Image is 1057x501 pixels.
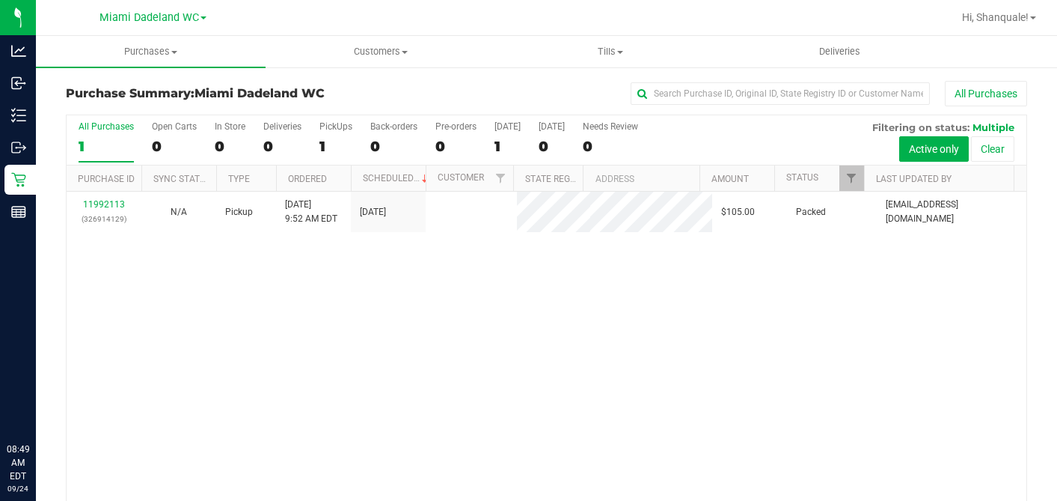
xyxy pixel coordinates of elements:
[971,136,1014,162] button: Clear
[363,173,431,183] a: Scheduled
[799,45,880,58] span: Deliveries
[583,121,638,132] div: Needs Review
[319,121,352,132] div: PickUps
[945,81,1027,106] button: All Purchases
[435,121,477,132] div: Pre-orders
[539,121,565,132] div: [DATE]
[496,45,724,58] span: Tills
[153,174,211,184] a: Sync Status
[215,121,245,132] div: In Store
[225,205,253,219] span: Pickup
[360,205,386,219] span: [DATE]
[66,87,386,100] h3: Purchase Summary:
[370,121,417,132] div: Back-orders
[494,138,521,155] div: 1
[263,138,301,155] div: 0
[962,11,1029,23] span: Hi, Shanquale!
[972,121,1014,133] span: Multiple
[11,108,26,123] inline-svg: Inventory
[370,138,417,155] div: 0
[876,174,952,184] a: Last Updated By
[36,45,266,58] span: Purchases
[266,36,495,67] a: Customers
[494,121,521,132] div: [DATE]
[631,82,930,105] input: Search Purchase ID, Original ID, State Registry ID or Customer Name...
[11,43,26,58] inline-svg: Analytics
[285,198,337,226] span: [DATE] 9:52 AM EDT
[152,121,197,132] div: Open Carts
[725,36,955,67] a: Deliveries
[899,136,969,162] button: Active only
[796,205,826,219] span: Packed
[79,121,134,132] div: All Purchases
[11,204,26,219] inline-svg: Reports
[7,483,29,494] p: 09/24
[711,174,749,184] a: Amount
[583,166,699,192] th: Address
[721,205,755,219] span: $105.00
[288,174,327,184] a: Ordered
[78,174,135,184] a: Purchase ID
[171,207,187,217] span: Not Applicable
[319,138,352,155] div: 1
[438,172,484,183] a: Customer
[495,36,725,67] a: Tills
[11,76,26,91] inline-svg: Inbound
[488,166,513,191] a: Filter
[839,166,864,191] a: Filter
[99,11,199,24] span: Miami Dadeland WC
[525,174,604,184] a: State Registry ID
[539,138,565,155] div: 0
[194,86,325,100] span: Miami Dadeland WC
[435,138,477,155] div: 0
[215,138,245,155] div: 0
[228,174,250,184] a: Type
[872,121,969,133] span: Filtering on status:
[83,199,125,210] a: 11992113
[76,212,132,226] p: (326914129)
[171,205,187,219] button: N/A
[886,198,1017,226] span: [EMAIL_ADDRESS][DOMAIN_NAME]
[36,36,266,67] a: Purchases
[786,172,818,183] a: Status
[152,138,197,155] div: 0
[583,138,638,155] div: 0
[79,138,134,155] div: 1
[7,443,29,483] p: 08:49 AM EDT
[266,45,494,58] span: Customers
[11,140,26,155] inline-svg: Outbound
[11,172,26,187] inline-svg: Retail
[263,121,301,132] div: Deliveries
